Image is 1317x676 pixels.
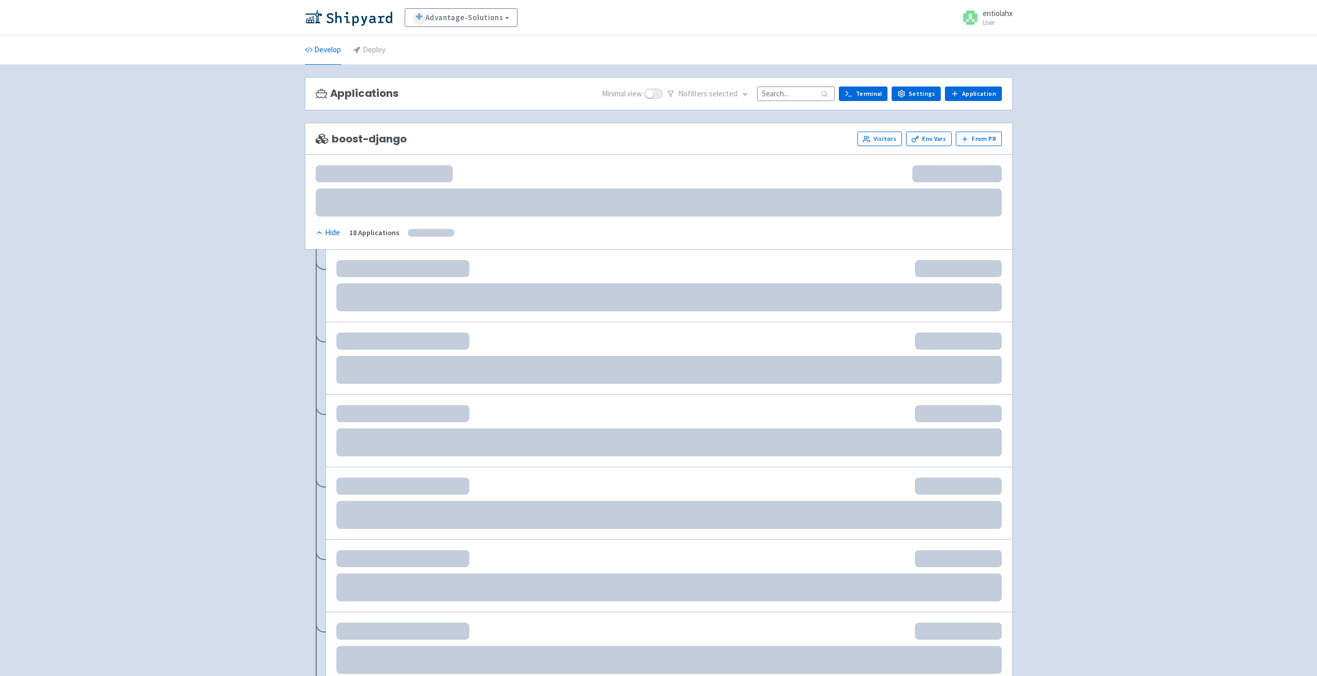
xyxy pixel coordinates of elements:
[857,132,902,146] a: Visitors
[945,87,1001,101] a: Application
[956,9,1013,26] a: entiolahx User
[405,8,518,27] a: Advantage-Solutions
[305,9,392,26] img: Shipyard logo
[353,36,386,65] a: Deploy
[906,132,952,146] a: Env Vars
[839,87,887,101] a: Terminal
[349,227,399,239] div: 18 Applications
[678,88,737,100] span: No filter s
[892,87,941,101] a: Settings
[983,8,1013,18] span: entiolahx
[316,227,340,239] div: Hide
[602,88,642,100] span: Minimal view
[316,88,398,99] h3: Applications
[956,132,1002,146] button: From PR
[305,36,341,65] a: Develop
[316,133,407,145] span: boost-django
[316,227,341,239] button: Hide
[983,19,1013,26] small: User
[757,87,835,100] input: Search...
[709,89,737,98] span: selected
